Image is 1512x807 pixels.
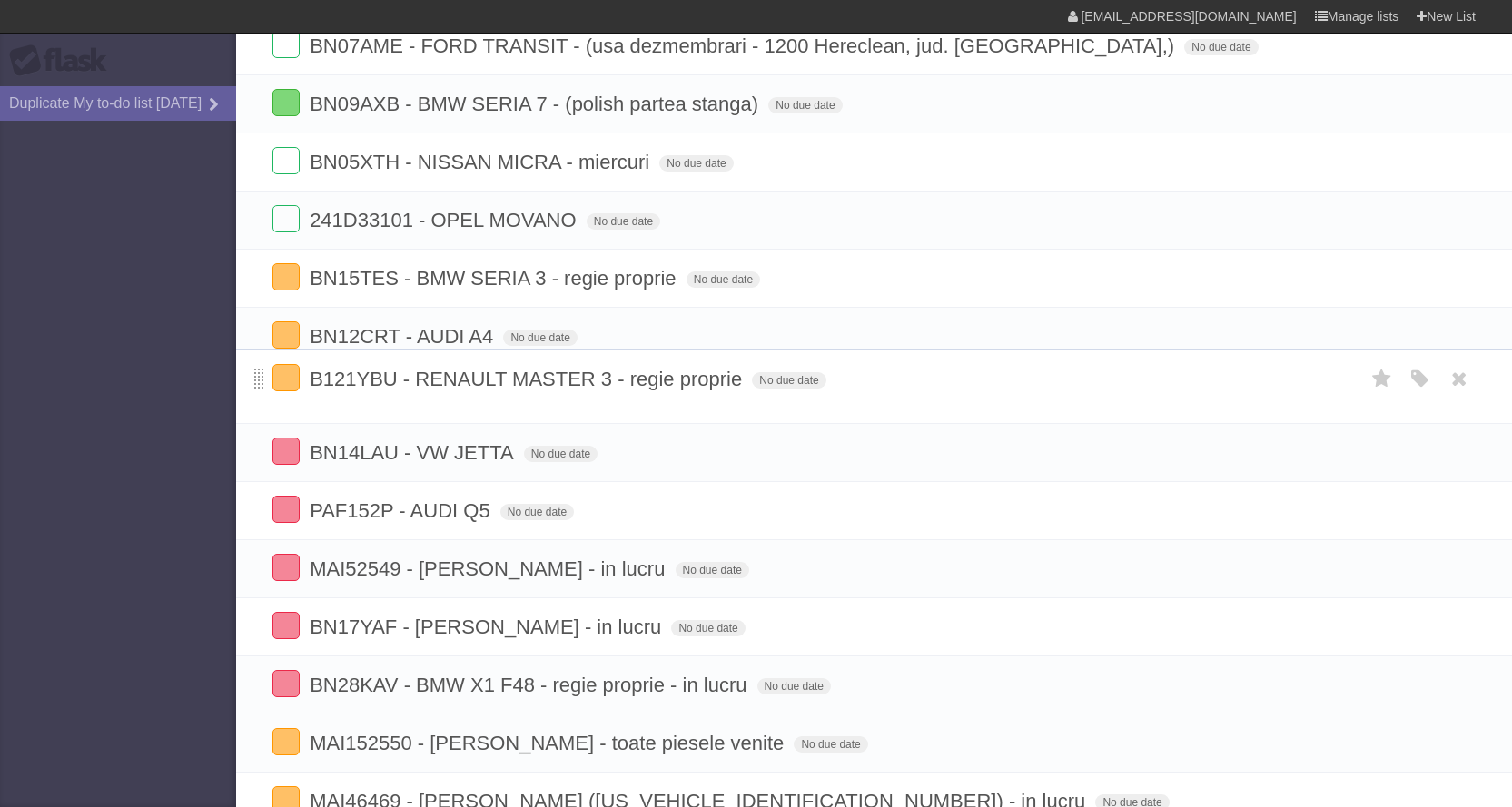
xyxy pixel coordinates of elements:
[310,267,680,290] span: BN15TES - BMW SERIA 3 - regie proprie
[1365,364,1399,394] label: Star task
[310,368,746,390] span: B121YBU - RENAULT MASTER 3 - regie proprie
[310,674,751,696] span: BN28KAV - BMW X1 F48 - regie proprie - in lucru
[9,44,118,77] div: Flask
[272,496,300,523] label: Done
[272,554,300,581] label: Done
[587,213,660,230] span: No due date
[310,557,669,580] span: MAI52549 - [PERSON_NAME] - in lucru
[524,446,598,462] span: No due date
[676,562,749,578] span: No due date
[310,499,495,522] span: PAF152P - AUDI Q5
[310,615,666,638] span: BN17YAF - [PERSON_NAME] - in lucru
[272,438,300,465] label: Done
[310,325,498,348] span: BN12CRT - AUDI A4
[272,205,300,232] label: Done
[310,209,580,231] span: 241D33101 - OPEL MOVANO
[768,97,842,113] span: No due date
[752,372,825,389] span: No due date
[310,441,519,464] span: BN14LAU - VW JETTA
[1184,39,1258,55] span: No due date
[503,330,577,346] span: No due date
[794,736,867,753] span: No due date
[272,321,300,349] label: Done
[272,263,300,290] label: Done
[272,670,300,697] label: Done
[671,620,745,636] span: No due date
[310,93,763,115] span: BN09AXB - BMW SERIA 7 - (polish partea stanga)
[659,155,733,172] span: No due date
[310,732,788,754] span: MAI152550 - [PERSON_NAME] - toate piesele venite
[687,271,760,288] span: No due date
[272,364,300,391] label: Done
[272,612,300,639] label: Done
[272,728,300,755] label: Done
[310,34,1179,57] span: BN07AME - FORD TRANSIT - (usa dezmembrari - 1200 Hereclean, jud. [GEOGRAPHIC_DATA],)
[272,31,300,58] label: Done
[757,678,831,694] span: No due date
[310,151,654,173] span: BN05XTH - NISSAN MICRA - miercuri
[500,504,574,520] span: No due date
[272,89,300,116] label: Done
[272,147,300,174] label: Done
